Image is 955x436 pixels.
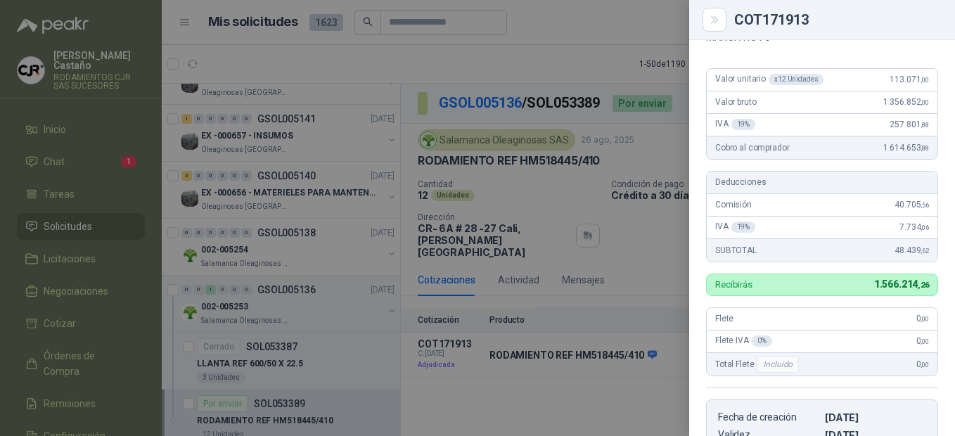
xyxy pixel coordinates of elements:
[921,361,929,368] span: ,00
[921,315,929,323] span: ,00
[899,222,929,232] span: 7.734
[769,74,823,85] div: x 12 Unidades
[706,11,723,28] button: Close
[715,177,766,187] span: Deducciones
[715,356,802,373] span: Total Flete
[916,336,929,346] span: 0
[895,245,929,255] span: 48.439
[921,201,929,209] span: ,56
[731,222,756,233] div: 19 %
[715,119,755,130] span: IVA
[890,75,929,84] span: 113.071
[715,314,733,323] span: Flete
[715,280,752,289] p: Recibirás
[825,411,926,423] p: [DATE]
[752,335,772,347] div: 0 %
[757,356,799,373] div: Incluido
[921,76,929,84] span: ,00
[715,74,823,85] span: Valor unitario
[921,338,929,345] span: ,00
[895,200,929,210] span: 40.705
[715,222,755,233] span: IVA
[921,144,929,152] span: ,88
[921,121,929,129] span: ,88
[715,97,756,107] span: Valor bruto
[916,314,929,323] span: 0
[918,281,929,290] span: ,26
[921,98,929,106] span: ,00
[883,143,929,153] span: 1.614.653
[718,411,819,423] p: Fecha de creación
[883,97,929,107] span: 1.356.852
[890,120,929,129] span: 257.801
[731,119,756,130] div: 19 %
[734,13,938,27] div: COT171913
[874,278,929,290] span: 1.566.214
[921,247,929,255] span: ,62
[715,335,772,347] span: Flete IVA
[715,200,752,210] span: Comisión
[916,359,929,369] span: 0
[921,224,929,231] span: ,06
[715,245,757,255] span: SUBTOTAL
[715,143,789,153] span: Cobro al comprador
